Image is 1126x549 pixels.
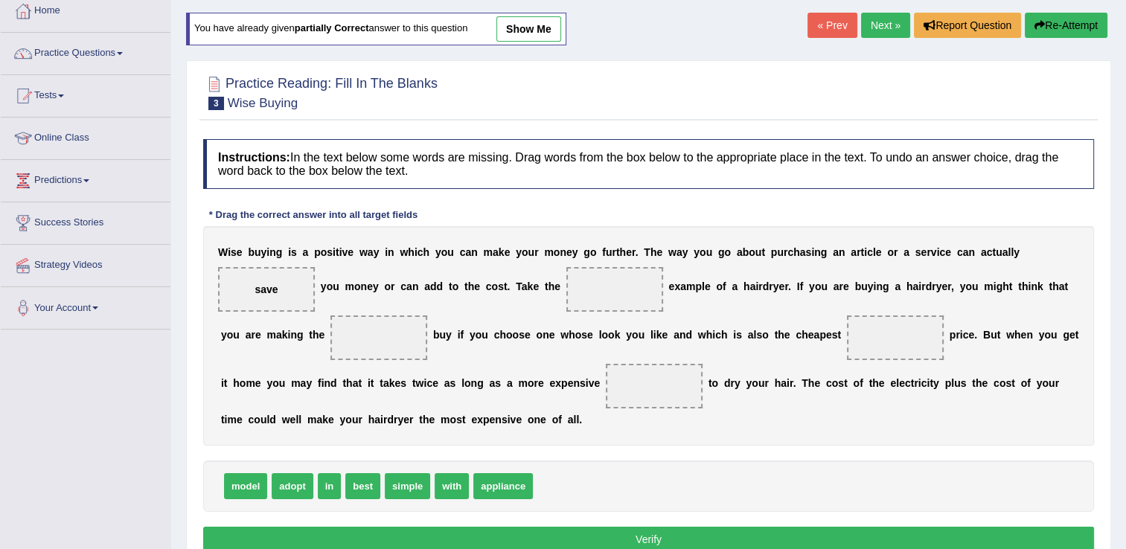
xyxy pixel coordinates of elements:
b: b [433,329,440,341]
b: a [750,280,756,292]
b: y [221,329,227,341]
b: a [851,246,857,258]
b: o [327,280,333,292]
b: u [439,329,446,341]
b: y [374,246,380,258]
b: h [650,246,657,258]
b: n [388,246,394,258]
b: a [303,246,309,258]
b: r [251,329,255,341]
b: u [861,280,868,292]
b: h [906,280,913,292]
b: o [513,329,519,341]
b: a [834,280,839,292]
b: g [997,280,1003,292]
b: n [269,246,276,258]
b: g [297,329,304,341]
b: e [533,280,539,292]
b: f [602,246,606,258]
b: i [755,280,758,292]
b: a [732,280,738,292]
b: i [458,329,461,341]
b: t [1018,280,1022,292]
b: o [554,246,560,258]
b: o [522,246,528,258]
b: s [736,329,742,341]
b: t [545,280,548,292]
b: y [1014,246,1020,258]
span: Drop target [566,267,663,312]
b: r [391,280,394,292]
b: y [773,280,779,292]
b: , [951,280,954,292]
b: u [528,246,534,258]
b: t [761,246,765,258]
b: f [460,329,464,341]
b: h [1022,280,1029,292]
b: i [712,329,715,341]
b: h [706,329,713,341]
b: e [668,280,674,292]
b: h [423,246,430,258]
b: n [814,246,821,258]
b: l [702,280,705,292]
b: r [857,246,860,258]
b: h [569,329,575,341]
b: u [821,280,828,292]
b: n [290,329,297,341]
b: e [367,280,373,292]
b: o [354,280,361,292]
b: r [932,280,935,292]
span: save [255,283,278,295]
a: Next » [861,13,910,38]
b: y [936,280,942,292]
a: Success Stories [1,202,170,240]
b: l [599,329,602,341]
b: y [572,246,578,258]
b: h [721,329,728,341]
b: l [873,246,876,258]
b: o [227,329,234,341]
b: a [1002,246,1008,258]
b: a [493,246,499,258]
b: d [763,280,770,292]
b: h [1002,280,1009,292]
b: h [548,280,555,292]
b: n [968,246,975,258]
b: i [228,246,231,258]
b: i [266,246,269,258]
b: n [471,246,478,258]
b: y [260,246,266,258]
b: p [314,246,321,258]
b: h [1052,280,1059,292]
b: o [724,246,731,258]
b: k [615,329,621,341]
b: r [784,280,788,292]
b: f [723,280,726,292]
b: e [626,246,632,258]
b: k [499,246,505,258]
b: . [788,280,791,292]
b: n [839,246,845,258]
b: d [437,280,444,292]
b: c [400,280,406,292]
b: . [636,246,639,258]
b: u [482,329,488,341]
button: Re-Attempt [1025,13,1107,38]
b: e [656,246,662,258]
b: o [716,280,723,292]
b: . [508,280,511,292]
b: h [499,329,506,341]
b: r [758,280,762,292]
b: s [915,246,921,258]
b: Instructions: [218,151,290,164]
b: y [868,280,874,292]
b: e [348,246,354,258]
small: Wise Buying [228,96,298,110]
b: l [650,329,653,341]
b: t [309,329,313,341]
b: i [811,246,814,258]
b: c [939,246,945,258]
a: Your Account [1,287,170,324]
b: k [656,329,662,341]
